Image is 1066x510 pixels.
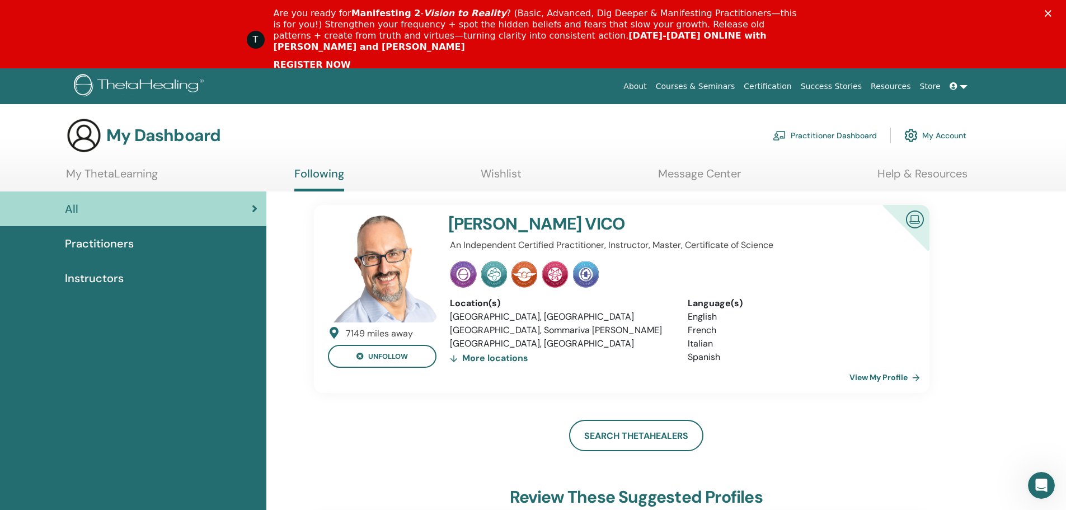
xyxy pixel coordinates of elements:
div: Certified Online Instructor [865,205,929,269]
div: More locations [450,350,528,366]
span: Practitioners [65,235,134,252]
a: Resources [866,76,915,97]
img: logo.png [74,74,208,99]
a: Courses & Seminars [651,76,740,97]
li: [GEOGRAPHIC_DATA], [GEOGRAPHIC_DATA] [450,337,671,350]
img: chalkboard-teacher.svg [773,130,786,141]
a: View My Profile [849,366,924,389]
span: All [65,200,78,217]
li: Italian [688,337,909,350]
div: Profile image for ThetaHealing [247,31,265,49]
div: 7149 miles away [346,327,413,340]
a: About [619,76,651,97]
img: generic-user-icon.jpg [66,118,102,153]
a: Following [294,167,344,191]
b: Manifesting 2 [351,8,421,18]
li: Spanish [688,350,909,364]
a: Store [915,76,945,97]
a: Certification [739,76,796,97]
b: [DATE]-[DATE] ONLINE with [PERSON_NAME] and [PERSON_NAME] [274,30,767,52]
iframe: Intercom live chat [1028,472,1055,499]
h4: [PERSON_NAME] VICO [448,214,831,234]
h3: My Dashboard [106,125,220,146]
div: Location(s) [450,297,671,310]
li: [GEOGRAPHIC_DATA], Sommariva [PERSON_NAME] [450,324,671,337]
a: Practitioner Dashboard [773,123,877,148]
img: default.jpg [328,214,436,322]
a: My ThetaLearning [66,167,158,189]
img: Certified Online Instructor [901,206,928,231]
a: Success Stories [796,76,866,97]
li: French [688,324,909,337]
p: An Independent Certified Practitioner, Instructor, Master, Certificate of Science [450,238,909,252]
li: English [688,310,909,324]
h3: Review these suggested profiles [510,487,763,507]
span: Instructors [65,270,124,287]
div: Language(s) [688,297,909,310]
i: Vision to Reality [424,8,506,18]
a: My Account [904,123,966,148]
button: unfollow [328,345,436,368]
a: Message Center [658,167,741,189]
img: cog.svg [904,126,918,145]
a: REGISTER NOW [274,59,351,72]
a: Search ThetaHealers [569,420,703,451]
a: Wishlist [481,167,522,189]
a: Help & Resources [877,167,968,189]
li: [GEOGRAPHIC_DATA], [GEOGRAPHIC_DATA] [450,310,671,324]
div: Chiudi [1045,10,1056,17]
div: Are you ready for - ? (Basic, Advanced, Dig Deeper & Manifesting Practitioners—this is for you!) ... [274,8,802,53]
